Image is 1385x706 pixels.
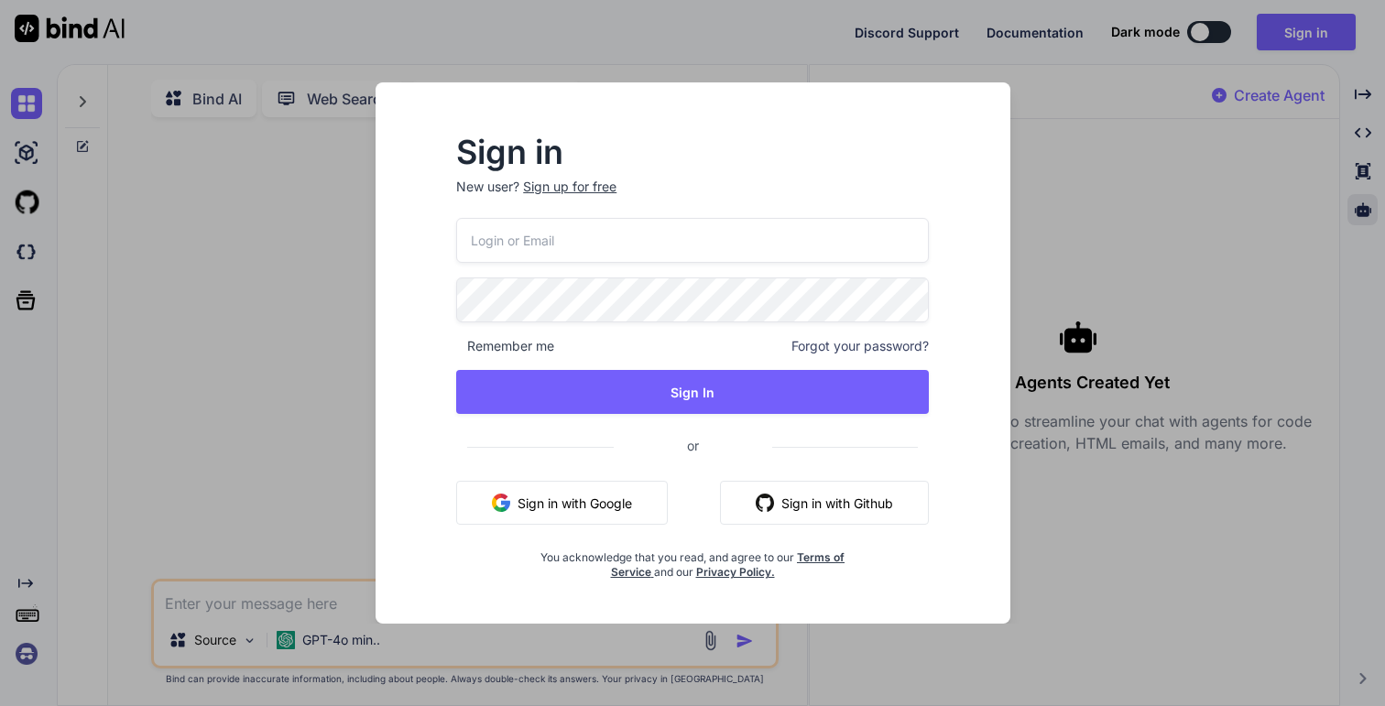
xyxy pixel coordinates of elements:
[756,494,774,512] img: github
[456,370,929,414] button: Sign In
[611,550,845,579] a: Terms of Service
[492,494,510,512] img: google
[456,137,929,167] h2: Sign in
[614,423,772,468] span: or
[720,481,929,525] button: Sign in with Github
[535,539,850,580] div: You acknowledge that you read, and agree to our and our
[696,565,775,579] a: Privacy Policy.
[456,218,929,263] input: Login or Email
[456,178,929,218] p: New user?
[791,337,929,355] span: Forgot your password?
[523,178,616,196] div: Sign up for free
[456,481,668,525] button: Sign in with Google
[456,337,554,355] span: Remember me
